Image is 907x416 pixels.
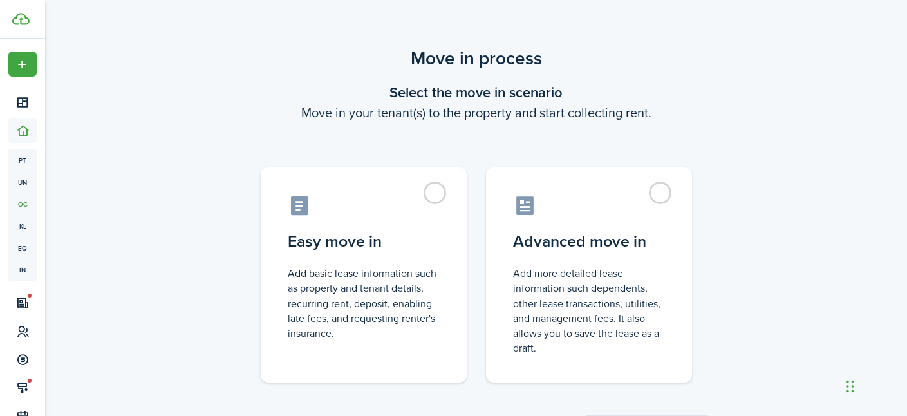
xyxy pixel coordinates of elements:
[288,230,440,253] control-radio-card-title: Easy move in
[8,52,37,77] button: Open menu
[245,45,708,72] scenario-title: Move in process
[8,237,37,259] a: eq
[12,13,30,25] img: TenantCloud
[513,230,665,253] control-radio-card-title: Advanced move in
[288,266,440,341] control-radio-card-description: Add basic lease information such as property and tenant details, recurring rent, deposit, enablin...
[8,215,37,237] a: kl
[245,103,708,122] wizard-step-header-description: Move in your tenant(s) to the property and start collecting rent.
[513,266,665,355] control-radio-card-description: Add more detailed lease information such dependents, other lease transactions, utilities, and man...
[843,354,907,416] iframe: Chat Widget
[8,193,37,215] a: oc
[245,82,708,103] wizard-step-header-title: Select the move in scenario
[8,171,37,193] a: un
[8,149,37,171] a: pt
[8,259,37,281] a: in
[846,367,854,406] div: Drag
